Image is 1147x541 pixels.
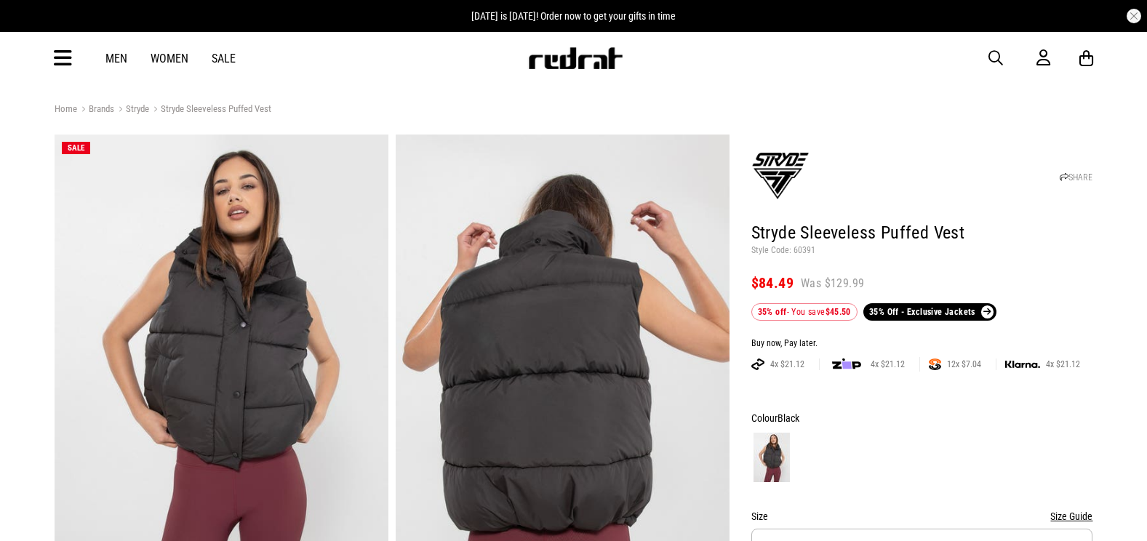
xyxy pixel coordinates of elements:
span: [DATE] is [DATE]! Order now to get your gifts in time [471,10,676,22]
h1: Stryde Sleeveless Puffed Vest [751,222,1093,245]
div: - You save [751,303,858,321]
img: Redrat logo [527,47,623,69]
span: Was $129.99 [801,276,864,292]
a: Men [105,52,127,65]
span: SALE [68,143,84,153]
a: SHARE [1060,172,1092,183]
img: zip [832,357,861,372]
a: Brands [77,103,114,117]
img: KLARNA [1005,361,1040,369]
span: 4x $21.12 [865,358,911,370]
img: AFTERPAY [751,358,764,370]
a: Home [55,103,77,114]
span: 4x $21.12 [1040,358,1086,370]
div: Buy now, Pay later. [751,338,1093,350]
span: $84.49 [751,274,794,292]
img: Stryde [751,147,810,205]
button: Size Guide [1050,508,1092,525]
a: Stryde Sleeveless Puffed Vest [149,103,271,117]
div: Colour [751,409,1093,427]
a: 35% Off - Exclusive Jackets [863,303,996,321]
img: SPLITPAY [929,358,941,370]
a: Stryde [114,103,149,117]
a: Sale [212,52,236,65]
span: Black [778,412,799,424]
a: Women [151,52,188,65]
span: 4x $21.12 [764,358,810,370]
div: Size [751,508,1093,525]
span: 12x $7.04 [941,358,987,370]
img: Black [754,433,790,482]
p: Style Code: 60391 [751,245,1093,257]
b: 35% off [758,307,787,317]
b: $45.50 [826,307,851,317]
